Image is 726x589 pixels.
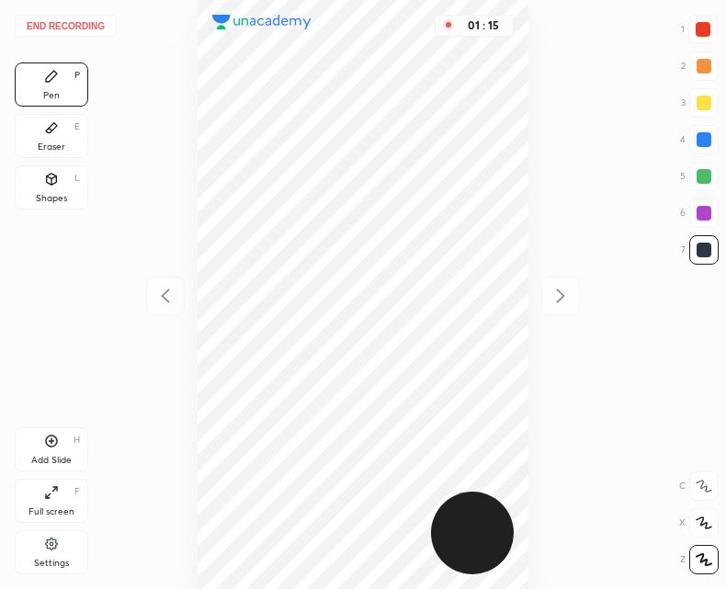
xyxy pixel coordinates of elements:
div: Add Slide [31,456,72,465]
div: F [74,487,80,496]
img: logo.38c385cc.svg [212,15,312,29]
div: E [74,122,80,131]
div: 4 [680,125,719,154]
div: 01 : 15 [461,19,505,32]
div: H [74,436,80,445]
div: P [74,71,80,80]
div: Full screen [28,507,74,516]
div: Shapes [36,194,67,203]
div: X [679,508,719,538]
div: L [74,174,80,183]
div: Eraser [38,142,65,152]
div: Z [680,545,719,574]
div: Pen [43,91,60,100]
div: 5 [680,162,719,191]
div: 2 [681,51,719,81]
button: End recording [15,15,117,37]
div: Settings [34,559,69,568]
div: 3 [681,88,719,118]
div: 6 [680,198,719,228]
div: C [679,471,719,501]
div: 7 [681,235,719,265]
div: 1 [681,15,718,44]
